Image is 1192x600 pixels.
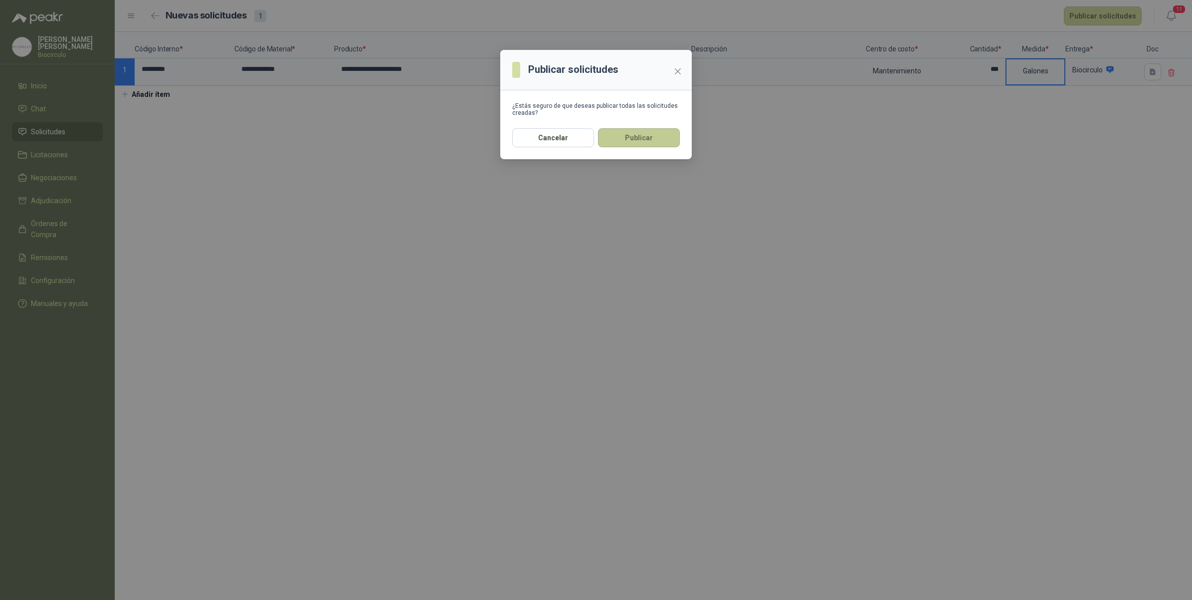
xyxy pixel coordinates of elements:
button: Publicar [598,128,680,147]
div: ¿Estás seguro de que deseas publicar todas las solicitudes creadas? [512,102,680,116]
span: close [674,67,682,75]
button: Cancelar [512,128,594,147]
h3: Publicar solicitudes [528,62,618,77]
button: Close [670,63,686,79]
